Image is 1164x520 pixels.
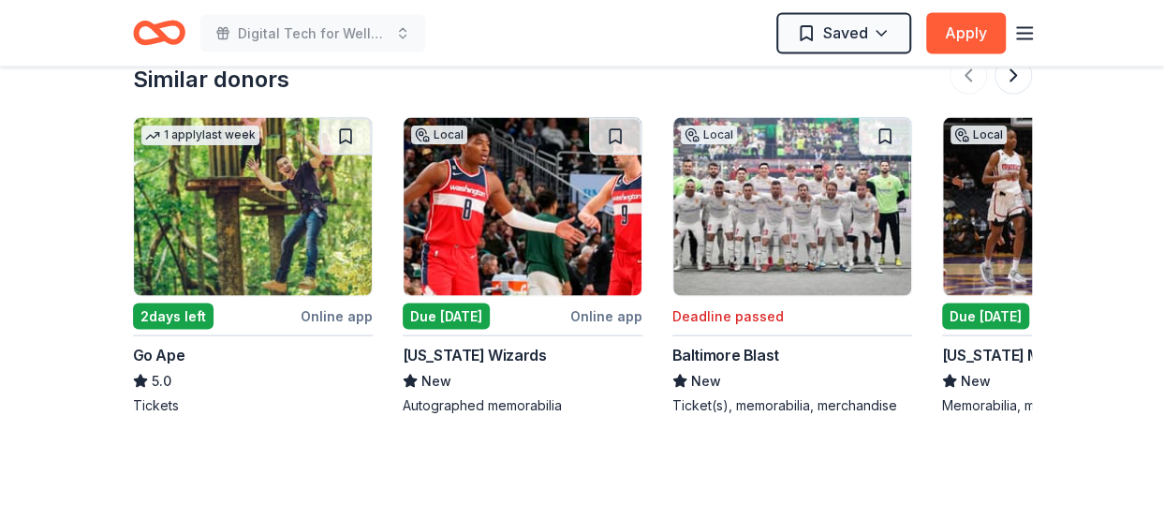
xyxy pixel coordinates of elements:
[926,13,1006,54] button: Apply
[403,304,490,330] div: Due [DATE]
[403,344,547,366] div: [US_STATE] Wizards
[942,304,1029,330] div: Due [DATE]
[134,118,372,296] img: Image for Go Ape
[950,126,1007,144] div: Local
[133,65,289,95] div: Similar donors
[942,344,1083,366] div: [US_STATE] Mystics
[672,305,784,328] div: Deadline passed
[152,370,171,393] span: 5.0
[238,22,388,45] span: Digital Tech for Wellness and Silent Auction Arts Fundraiser
[672,396,912,415] div: Ticket(s), memorabilia, merchandise
[403,117,642,415] a: Image for Washington WizardsLocalDue [DATE]Online app[US_STATE] WizardsNewAutographed memorabilia
[301,305,373,328] div: Online app
[133,396,373,415] div: Tickets
[133,344,185,366] div: Go Ape
[403,396,642,415] div: Autographed memorabilia
[133,11,185,55] a: Home
[961,370,991,393] span: New
[200,15,425,52] button: Digital Tech for Wellness and Silent Auction Arts Fundraiser
[141,126,259,145] div: 1 apply last week
[672,117,912,415] a: Image for Baltimore BlastLocalDeadline passedBaltimore BlastNewTicket(s), memorabilia, merchandise
[133,117,373,415] a: Image for Go Ape1 applylast week2days leftOnline appGo Ape5.0Tickets
[672,344,779,366] div: Baltimore Blast
[404,118,641,296] img: Image for Washington Wizards
[421,370,451,393] span: New
[411,126,467,144] div: Local
[133,304,214,330] div: 2 days left
[776,13,911,54] button: Saved
[681,126,737,144] div: Local
[673,118,911,296] img: Image for Baltimore Blast
[691,370,721,393] span: New
[823,21,868,45] span: Saved
[570,305,642,328] div: Online app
